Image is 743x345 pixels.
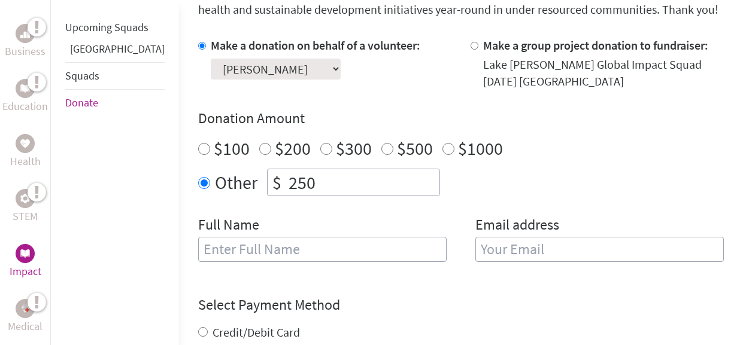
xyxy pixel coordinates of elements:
input: Your Email [475,237,724,262]
p: Health [10,153,41,170]
a: ImpactImpact [10,244,41,280]
label: $1000 [458,137,503,160]
img: Medical [20,304,30,313]
div: Impact [16,244,35,263]
h4: Donation Amount [198,109,724,128]
p: Impact [10,263,41,280]
input: Enter Amount [286,169,439,196]
p: Medical [8,318,43,335]
div: Business [16,24,35,43]
label: $500 [397,137,433,160]
label: $100 [214,137,250,160]
a: Donate [65,96,98,109]
label: Full Name [198,215,259,237]
label: Make a group project donation to fundraiser: [483,38,708,53]
label: Email address [475,215,559,237]
a: [GEOGRAPHIC_DATA] [70,42,165,56]
a: Squads [65,69,99,83]
img: Health [20,139,30,147]
label: Make a donation on behalf of a volunteer: [211,38,420,53]
label: Other [215,169,257,196]
input: Enter Full Name [198,237,447,262]
li: Upcoming Squads [65,14,165,41]
a: BusinessBusiness [5,24,46,60]
div: STEM [16,189,35,208]
h4: Select Payment Method [198,295,724,315]
div: Medical [16,299,35,318]
div: Education [16,79,35,98]
li: Donate [65,90,165,116]
label: $300 [336,137,372,160]
li: Belize [65,41,165,62]
p: STEM [13,208,38,225]
img: Education [20,84,30,93]
a: EducationEducation [2,79,48,115]
img: STEM [20,194,30,203]
img: Impact [20,249,30,258]
p: Business [5,43,46,60]
p: Education [2,98,48,115]
label: Credit/Debit Card [213,325,300,340]
div: Lake [PERSON_NAME] Global Impact Squad [DATE] [GEOGRAPHIC_DATA] [483,56,724,90]
li: Squads [65,62,165,90]
img: Business [20,29,30,38]
div: $ [268,169,286,196]
a: MedicalMedical [8,299,43,335]
a: Upcoming Squads [65,20,148,34]
label: $200 [275,137,311,160]
a: STEMSTEM [13,189,38,225]
a: HealthHealth [10,134,41,170]
div: Health [16,134,35,153]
